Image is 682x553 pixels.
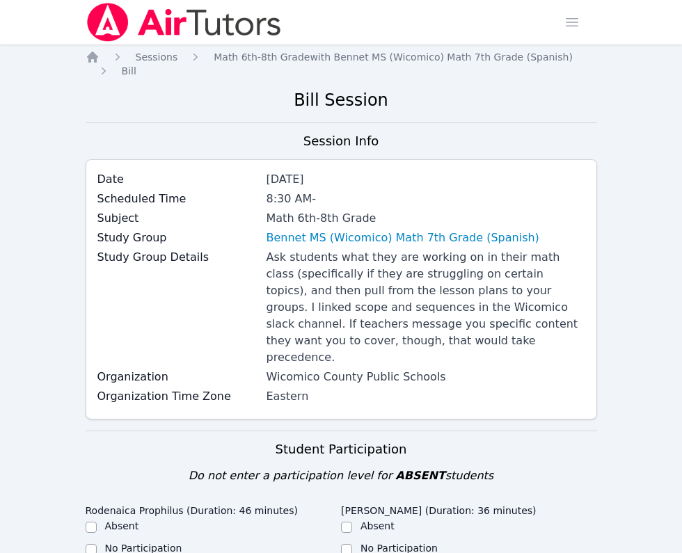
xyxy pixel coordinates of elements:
span: Math 6th-8th Grade with Bennet MS (Wicomico) Math 7th Grade (Spanish) [214,51,573,63]
label: Absent [105,520,139,531]
img: Air Tutors [86,3,283,42]
a: Sessions [136,50,178,64]
a: Bill [122,64,136,78]
a: Math 6th-8th Gradewith Bennet MS (Wicomico) Math 7th Grade (Spanish) [214,50,573,64]
div: Ask students what they are working on in their math class (specifically if they are struggling on... [267,249,585,366]
h3: Session Info [303,131,379,151]
span: Sessions [136,51,178,63]
legend: Rodenaica Prophilus (Duration: 46 minutes) [86,498,298,519]
nav: Breadcrumb [86,50,597,78]
div: Math 6th-8th Grade [267,210,585,227]
span: ABSENT [395,469,445,482]
legend: [PERSON_NAME] (Duration: 36 minutes) [341,498,537,519]
label: Study Group [97,230,258,246]
div: Eastern [267,388,585,405]
label: Organization Time Zone [97,388,258,405]
label: Study Group Details [97,249,258,266]
h3: Student Participation [86,440,597,459]
div: [DATE] [267,171,585,188]
label: Absent [360,520,395,531]
span: Bill [122,65,136,77]
label: Date [97,171,258,188]
div: Wicomico County Public Schools [267,369,585,385]
label: Scheduled Time [97,191,258,207]
label: Organization [97,369,258,385]
div: 8:30 AM - [267,191,585,207]
div: Do not enter a participation level for students [86,467,597,484]
h2: Bill Session [86,89,597,111]
label: Subject [97,210,258,227]
a: Bennet MS (Wicomico) Math 7th Grade (Spanish) [267,230,539,246]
